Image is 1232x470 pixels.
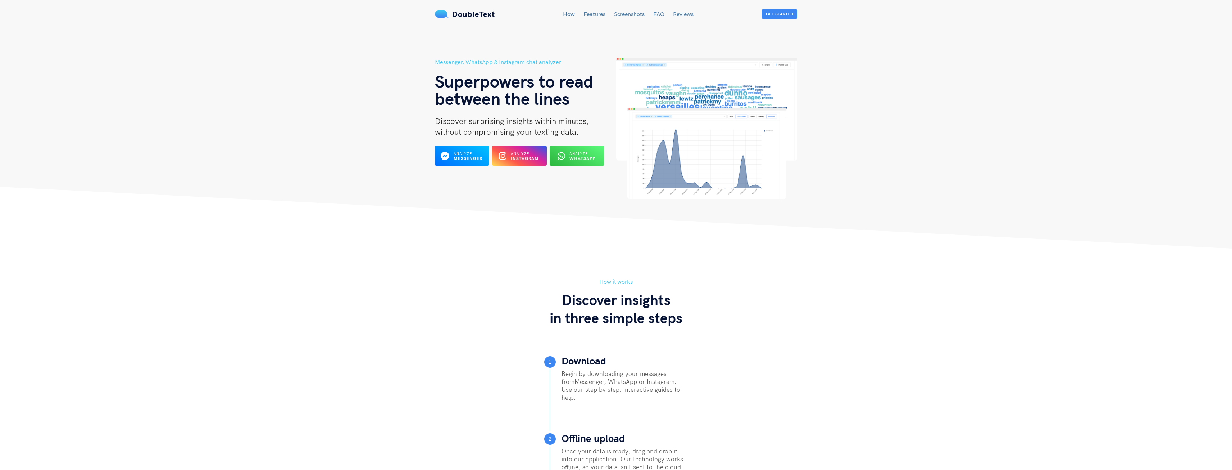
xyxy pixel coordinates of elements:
a: FAQ [653,10,664,18]
img: hero [616,58,797,199]
h5: How it works [435,277,797,286]
h4: Offline upload [562,433,625,444]
span: Discover surprising insights within minutes, [435,116,589,126]
a: Analyze Messenger [435,155,490,162]
a: Screenshots [614,10,645,18]
span: between the lines [435,88,570,109]
img: mS3x8y1f88AAAAABJRU5ErkJggg== [435,10,449,18]
h5: Messenger, WhatsApp & Instagram chat analyzer [435,58,616,67]
a: Analyze Instagram [492,155,547,162]
h4: Download [562,355,606,366]
b: Messenger [454,156,482,161]
a: DoubleText [435,9,495,19]
span: Analyze [511,151,529,156]
a: How [563,10,575,18]
span: DoubleText [452,9,495,19]
a: Features [583,10,605,18]
span: Analyze [569,151,588,156]
button: Analyze Messenger [435,146,490,166]
h3: Discover insights in three simple steps [435,291,797,327]
p: Begin by downloading your messages from Messenger, WhatsApp or Instagram . Use our step by step, ... [562,370,688,402]
a: Reviews [673,10,694,18]
button: Get Started [762,9,797,19]
b: Instagram [511,156,539,161]
button: Analyze WhatsApp [550,146,604,166]
span: Analyze [454,151,472,156]
span: without compromising your texting data. [435,127,579,137]
span: 1 [549,356,551,368]
button: Analyze Instagram [492,146,547,166]
b: WhatsApp [569,156,595,161]
span: Superpowers to read [435,70,594,92]
a: Analyze WhatsApp [550,155,604,162]
span: 2 [549,433,551,445]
